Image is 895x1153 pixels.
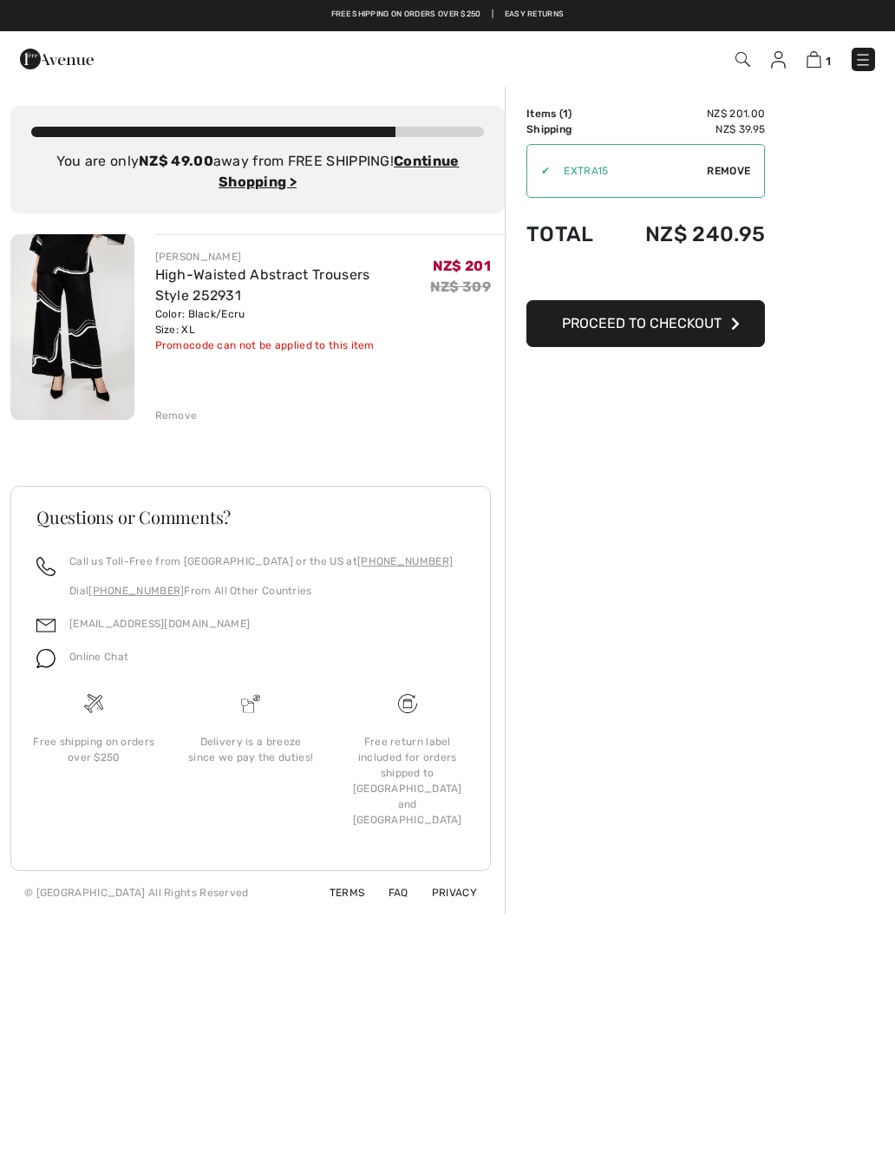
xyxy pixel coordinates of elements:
a: FAQ [368,887,408,899]
td: NZ$ 201.00 [612,106,765,121]
a: Easy Returns [505,9,565,21]
span: 1 [563,108,568,120]
img: Free shipping on orders over $250 [84,694,103,713]
input: Promo code [550,145,707,197]
span: Remove [707,163,750,179]
div: © [GEOGRAPHIC_DATA] All Rights Reserved [24,885,249,901]
img: Menu [854,51,872,69]
a: High-Waisted Abstract Trousers Style 252931 [155,266,370,304]
td: NZ$ 240.95 [612,205,765,264]
img: Delivery is a breeze since we pay the duties! [241,694,260,713]
img: email [36,616,56,635]
s: NZ$ 309 [430,278,491,295]
td: NZ$ 39.95 [612,121,765,137]
button: Proceed to Checkout [526,300,765,347]
div: Free return label included for orders shipped to [GEOGRAPHIC_DATA] and [GEOGRAPHIC_DATA] [343,734,472,828]
strong: NZ$ 49.00 [139,153,213,169]
p: Dial From All Other Countries [69,583,453,599]
span: Online Chat [69,651,128,663]
div: [PERSON_NAME] [155,249,430,265]
img: Free shipping on orders over $250 [398,694,417,713]
td: Items ( ) [526,106,612,121]
a: Terms [309,887,365,899]
div: Free shipping on orders over $250 [29,734,159,765]
img: My Info [771,51,786,69]
td: Shipping [526,121,612,137]
div: Promocode can not be applied to this item [155,337,430,353]
span: | [492,9,493,21]
img: 1ère Avenue [20,42,94,76]
span: NZ$ 201 [433,258,491,274]
img: call [36,557,56,576]
div: Delivery is a breeze since we pay the duties! [186,734,316,765]
span: 1 [826,55,831,68]
a: [PHONE_NUMBER] [357,555,453,567]
p: Call us Toll-Free from [GEOGRAPHIC_DATA] or the US at [69,554,453,569]
a: 1ère Avenue [20,49,94,66]
span: Proceed to Checkout [562,315,722,331]
iframe: PayPal [526,264,765,294]
a: [PHONE_NUMBER] [88,585,184,597]
img: Shopping Bag [807,51,821,68]
img: High-Waisted Abstract Trousers Style 252931 [10,234,134,420]
a: Free shipping on orders over $250 [331,9,481,21]
a: Privacy [411,887,477,899]
div: Color: Black/Ecru Size: XL [155,306,430,337]
a: [EMAIL_ADDRESS][DOMAIN_NAME] [69,618,250,630]
div: Remove [155,408,198,423]
div: You are only away from FREE SHIPPING! [31,151,484,193]
td: Total [526,205,612,264]
div: ✔ [527,163,550,179]
img: chat [36,649,56,668]
h3: Questions or Comments? [36,508,465,526]
img: Search [735,52,750,67]
a: 1 [807,49,831,69]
